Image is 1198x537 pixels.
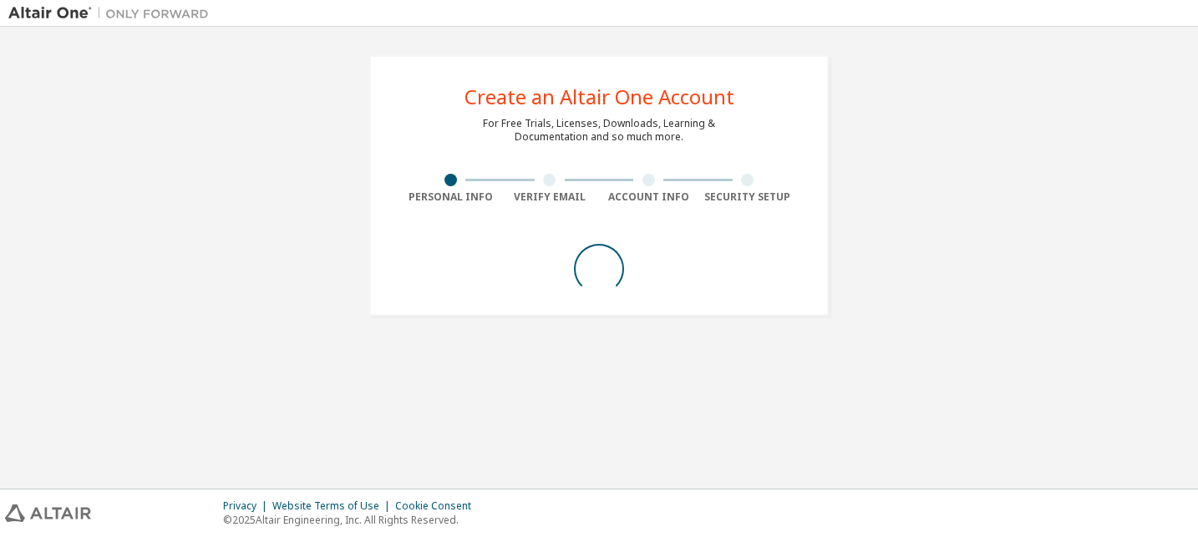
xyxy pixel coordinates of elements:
div: Personal Info [401,190,500,204]
div: For Free Trials, Licenses, Downloads, Learning & Documentation and so much more. [483,117,715,144]
div: Website Terms of Use [272,499,395,513]
div: Account Info [599,190,698,204]
div: Create an Altair One Account [464,87,734,107]
img: Altair One [8,5,217,22]
img: altair_logo.svg [5,504,91,522]
div: Security Setup [698,190,798,204]
div: Verify Email [500,190,600,204]
div: Privacy [223,499,272,513]
div: Cookie Consent [395,499,481,513]
p: © 2025 Altair Engineering, Inc. All Rights Reserved. [223,513,481,527]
